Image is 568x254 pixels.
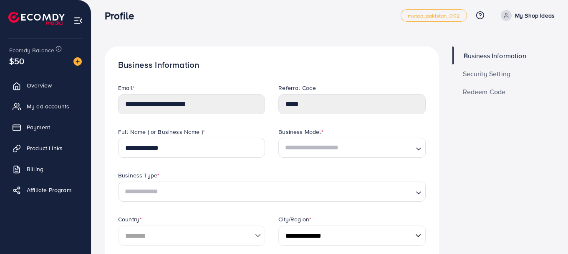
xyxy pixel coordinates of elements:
[6,161,85,177] a: Billing
[408,13,460,18] span: metap_pakistan_002
[515,10,555,21] p: My Shop Ideas
[118,128,205,136] label: Full Name ( or Business Name )
[533,216,562,248] iframe: Chat
[27,123,50,131] span: Payment
[282,140,412,156] input: Search for option
[122,184,412,200] input: Search for option
[278,138,425,158] div: Search for option
[6,182,85,198] a: Affiliate Program
[278,84,316,92] label: Referral Code
[9,55,24,67] span: $50
[27,186,71,194] span: Affiliate Program
[73,57,82,66] img: image
[6,119,85,136] a: Payment
[463,88,506,95] span: Redeem Code
[278,215,311,223] label: City/Region
[118,60,426,70] h1: Business Information
[401,9,467,22] a: metap_pakistan_002
[9,46,54,54] span: Ecomdy Balance
[105,10,141,22] h3: Profile
[497,10,555,21] a: My Shop Ideas
[278,128,323,136] label: Business Model
[27,102,69,110] span: My ad accounts
[118,182,426,202] div: Search for option
[73,16,83,26] img: menu
[27,165,43,173] span: Billing
[463,70,511,77] span: Security Setting
[8,12,65,25] img: logo
[6,77,85,94] a: Overview
[27,81,52,90] span: Overview
[6,140,85,157] a: Product Links
[6,98,85,115] a: My ad accounts
[118,215,141,223] label: Country
[118,171,159,180] label: Business Type
[118,84,135,92] label: Email
[27,144,63,152] span: Product Links
[464,52,526,59] span: Business Information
